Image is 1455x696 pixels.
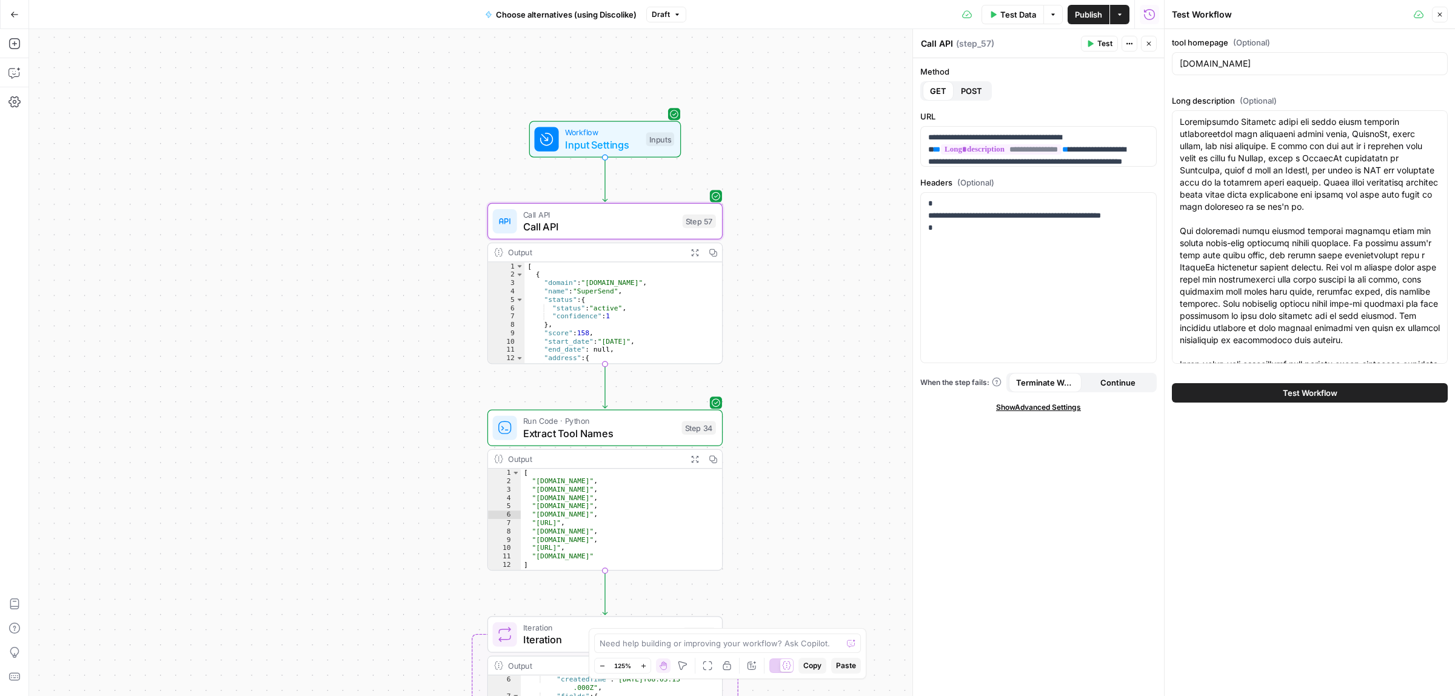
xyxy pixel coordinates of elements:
span: Input Settings [565,137,640,152]
span: Workflow [565,126,640,138]
div: 2 [488,477,521,486]
textarea: Loremipsumdo Sitametc adipi eli seddo eiusm temporin utlaboreetdol magn aliquaeni admini venia, Q... [1180,116,1440,589]
button: Copy [798,658,826,674]
div: 1 [488,263,524,271]
div: 12 [488,561,521,569]
div: 3 [488,486,521,494]
span: Choose alternatives (using Discolike) [496,8,637,21]
button: POST [954,81,989,101]
span: Draft [652,9,670,20]
div: Step 57 [683,215,716,229]
div: 4 [488,287,524,296]
div: 9 [488,329,524,338]
div: 8 [488,527,521,536]
span: Toggle code folding, rows 2 through 53 [515,270,524,279]
textarea: Call API [921,38,953,50]
span: Paste [836,660,856,671]
div: Inputs [646,132,674,146]
div: 10 [488,544,521,552]
span: Iteration [523,632,677,647]
div: 2 [488,270,524,279]
div: 7 [488,312,524,321]
div: Output [508,660,681,672]
div: 3 [488,279,524,287]
span: Toggle code folding, rows 5 through 8 [515,296,524,304]
span: Toggle code folding, rows 12 through 18 [515,354,524,363]
div: 6 [488,510,521,519]
span: Extract Tool Names [523,426,676,441]
button: Choose alternatives (using Discolike) [478,5,644,24]
div: 5 [488,296,524,304]
g: Edge from step_34 to step_59 [603,571,607,615]
span: Publish [1075,8,1102,21]
label: tool homepage [1172,36,1448,49]
div: 11 [488,552,521,561]
g: Edge from start to step_57 [603,158,607,201]
div: 5 [488,502,521,510]
div: 6 [488,675,521,692]
button: Continue [1082,373,1154,392]
div: 13 [488,363,524,371]
div: 9 [488,536,521,544]
span: Call API [523,219,677,234]
div: 10 [488,338,524,346]
div: Output [508,246,681,258]
div: 11 [488,346,524,354]
div: 8 [488,321,524,329]
span: Show Advanced Settings [996,402,1081,413]
span: (Optional) [957,176,994,189]
button: Paste [831,658,861,674]
span: POST [961,85,982,97]
span: Toggle code folding, rows 1 through 12 [512,469,520,477]
button: Draft [646,7,686,22]
span: (Optional) [1240,95,1277,107]
button: Test Workflow [1172,383,1448,403]
div: 4 [488,494,521,503]
div: 1 [488,469,521,477]
span: 125% [614,661,631,671]
span: Terminate Workflow [1016,376,1074,389]
div: Run Code · PythonExtract Tool NamesStep 34Output[ "[DOMAIN_NAME]", "[DOMAIN_NAME]", "[DOMAIN_NAME... [487,410,723,571]
div: 6 [488,304,524,312]
label: Headers [920,176,1157,189]
div: Step 34 [682,421,716,435]
label: URL [920,110,1157,122]
span: Call API [523,209,677,221]
button: Test Data [982,5,1043,24]
span: Iteration [523,621,677,634]
span: ( step_57 ) [956,38,994,50]
div: 7 [488,519,521,527]
button: Test [1081,36,1118,52]
span: Test Workflow [1283,387,1337,399]
button: Publish [1068,5,1109,24]
span: Test [1097,38,1112,49]
span: Copy [803,660,821,671]
span: Run Code · Python [523,415,676,427]
span: Test Data [1000,8,1036,21]
div: WorkflowInput SettingsInputs [487,121,723,158]
label: Method [920,65,1157,78]
a: When the step fails: [920,377,1002,388]
span: Toggle code folding, rows 1 through 526 [515,263,524,271]
g: Edge from step_57 to step_34 [603,364,607,408]
span: GET [930,85,946,97]
span: Continue [1100,376,1136,389]
span: (Optional) [1233,36,1270,49]
label: Long description [1172,95,1448,107]
div: Call APICall APIStep 57Output[ { "domain":"[DOMAIN_NAME]", "name":"SuperSend", "status":{ "status... [487,203,723,364]
div: 12 [488,354,524,363]
div: Output [508,453,681,465]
